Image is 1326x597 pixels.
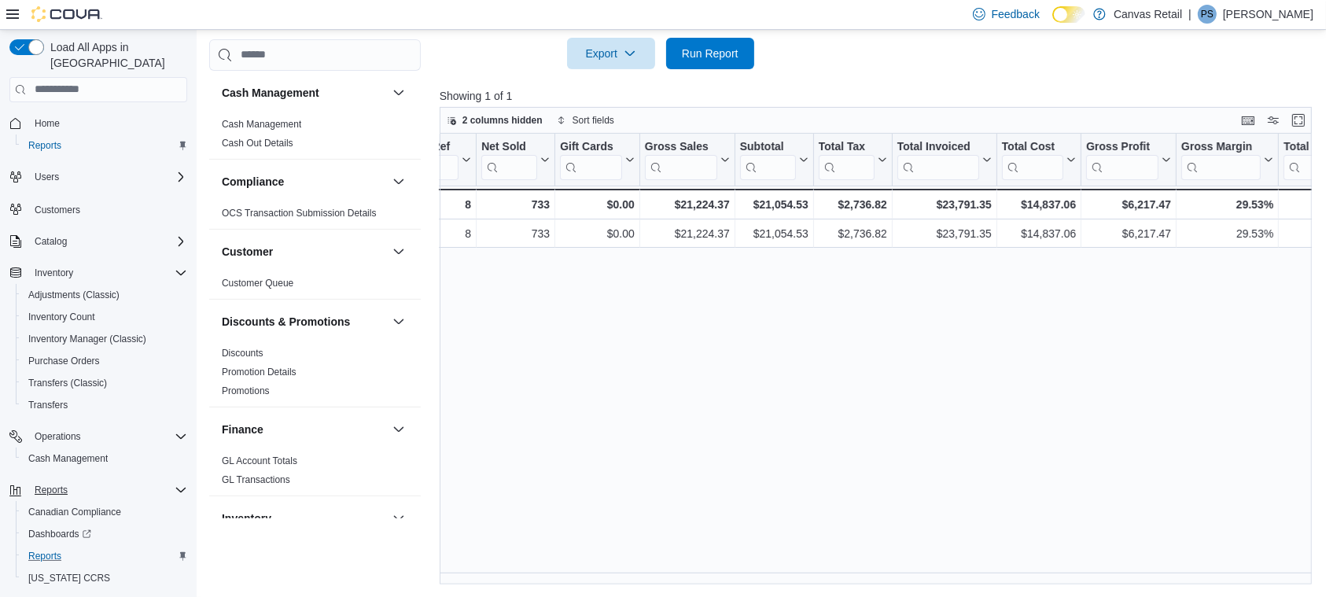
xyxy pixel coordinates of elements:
div: Gift Card Sales [560,140,622,180]
div: $6,217.47 [1086,195,1171,214]
span: OCS Transaction Submission Details [222,207,377,219]
span: Inventory Count [22,308,187,326]
div: $21,054.53 [740,224,808,243]
button: Cash Management [389,83,408,102]
span: Promotion Details [222,366,297,378]
button: Keyboard shortcuts [1239,111,1258,130]
span: Customers [35,204,80,216]
div: Total Invoiced [897,140,979,180]
button: Operations [28,427,87,446]
span: Reports [28,550,61,562]
div: Total Cost [1002,140,1063,180]
div: Cash Management [209,115,421,159]
span: Canadian Compliance [22,503,187,521]
span: Run Report [682,46,739,61]
button: Cash Management [222,85,386,101]
span: Reports [28,139,61,152]
div: Invoices Ref [385,140,458,155]
div: 733 [481,195,550,214]
div: $6,217.47 [1086,224,1171,243]
a: GL Account Totals [222,455,297,466]
span: Adjustments (Classic) [28,289,120,301]
div: Paul Seeram [1198,5,1217,24]
span: Cash Management [22,449,187,468]
h3: Compliance [222,174,284,190]
span: Operations [35,430,81,443]
div: 8 [385,224,470,243]
div: $21,224.37 [645,224,730,243]
button: Compliance [222,174,386,190]
button: Operations [3,426,193,448]
span: Operations [28,427,187,446]
span: Purchase Orders [28,355,100,367]
button: 2 columns hidden [440,111,549,130]
button: Canadian Compliance [16,501,193,523]
a: Inventory Manager (Classic) [22,330,153,348]
span: Inventory [35,267,73,279]
div: Discounts & Promotions [209,344,421,407]
div: $0.00 [560,224,635,243]
button: Gift Cards [560,140,635,180]
span: Reports [28,481,187,499]
h3: Cash Management [222,85,319,101]
span: Cash Management [222,118,301,131]
div: Subtotal [740,140,796,155]
a: Promotion Details [222,367,297,378]
span: Dashboards [28,528,91,540]
button: Reports [28,481,74,499]
div: 8 [385,195,470,214]
span: Discounts [222,347,263,359]
span: Canadian Compliance [28,506,121,518]
span: Inventory [28,263,187,282]
a: [US_STATE] CCRS [22,569,116,588]
div: Net Sold [481,140,537,155]
span: Dark Mode [1052,23,1053,24]
button: Total Invoiced [897,140,992,180]
a: Cash Management [22,449,114,468]
div: Gross Profit [1086,140,1158,155]
button: Discounts & Promotions [389,312,408,331]
button: Purchase Orders [16,350,193,372]
div: Compliance [209,204,421,229]
span: Promotions [222,385,270,397]
button: Enter fullscreen [1289,111,1308,130]
button: Run Report [666,38,754,69]
div: $2,736.82 [819,195,887,214]
span: Transfers (Classic) [22,374,187,392]
img: Cova [31,6,102,22]
button: Transfers (Classic) [16,372,193,394]
button: Inventory [28,263,79,282]
span: Export [576,38,646,69]
button: Customer [389,242,408,261]
span: Reports [22,136,187,155]
span: Dashboards [22,525,187,544]
span: Inventory Manager (Classic) [28,333,146,345]
span: Cash Management [28,452,108,465]
p: [PERSON_NAME] [1223,5,1313,24]
span: Load All Apps in [GEOGRAPHIC_DATA] [44,39,187,71]
span: GL Transactions [222,474,290,486]
a: Cash Out Details [222,138,293,149]
a: Customers [28,201,87,219]
button: Inventory Manager (Classic) [16,328,193,350]
button: Reports [16,545,193,567]
button: Catalog [28,232,73,251]
button: Total Cost [1002,140,1076,180]
button: [US_STATE] CCRS [16,567,193,589]
a: Reports [22,136,68,155]
a: Reports [22,547,68,566]
a: Adjustments (Classic) [22,286,126,304]
span: Sort fields [573,114,614,127]
div: $0.00 [560,195,635,214]
a: Cash Management [222,119,301,130]
button: Gross Profit [1086,140,1171,180]
a: Transfers (Classic) [22,374,113,392]
a: Discounts [222,348,263,359]
a: Promotions [222,385,270,396]
button: Compliance [389,172,408,191]
div: Gross Margin [1181,140,1261,155]
span: Reports [22,547,187,566]
a: Home [28,114,66,133]
span: Adjustments (Classic) [22,286,187,304]
span: Washington CCRS [22,569,187,588]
